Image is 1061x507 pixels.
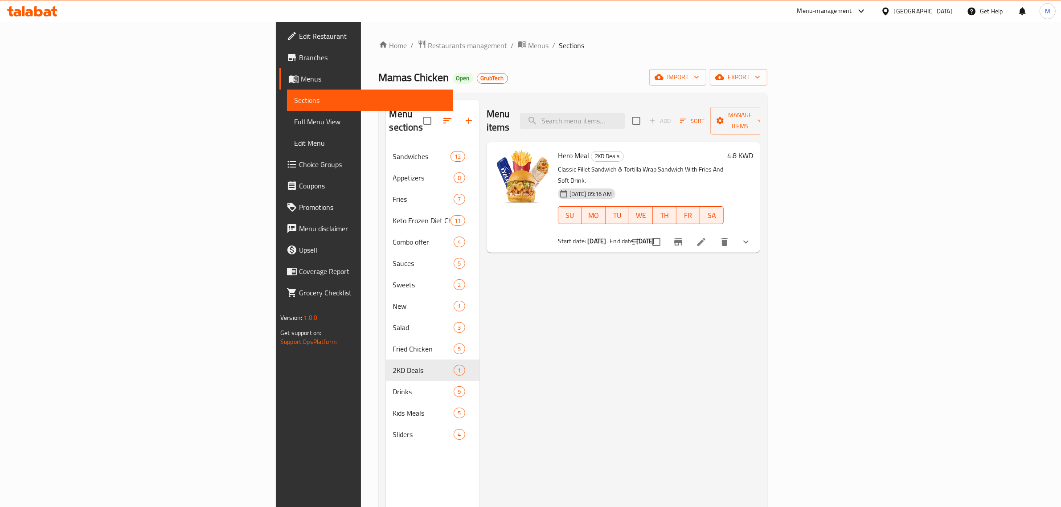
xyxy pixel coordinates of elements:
[451,217,464,225] span: 11
[606,206,629,224] button: TU
[386,424,479,445] div: Sliders4
[386,146,479,167] div: Sandwiches12
[279,175,453,196] a: Coupons
[299,31,446,41] span: Edit Restaurant
[696,237,707,247] a: Edit menu item
[591,151,623,161] span: 2KD Deals
[558,206,582,224] button: SU
[287,90,453,111] a: Sections
[393,365,454,376] span: 2KD Deals
[454,345,464,353] span: 5
[454,172,465,183] div: items
[674,114,710,128] span: Sort items
[454,194,465,204] div: items
[520,113,625,129] input: search
[633,209,649,222] span: WE
[379,40,767,51] nav: breadcrumb
[451,152,464,161] span: 12
[797,6,852,16] div: Menu-management
[279,282,453,303] a: Grocery Checklist
[393,408,454,418] span: Kids Meals
[454,366,464,375] span: 1
[454,195,464,204] span: 7
[386,338,479,360] div: Fried Chicken5
[386,295,479,317] div: New1
[386,210,479,231] div: Keto Frozen Diet Chicken11
[299,245,446,255] span: Upsell
[714,231,735,253] button: delete
[649,69,706,86] button: import
[656,72,699,83] span: import
[454,365,465,376] div: items
[735,231,757,253] button: show more
[386,188,479,210] div: Fries7
[454,279,465,290] div: items
[299,266,446,277] span: Coverage Report
[627,111,646,130] span: Select section
[386,317,479,338] div: Salad3
[454,408,465,418] div: items
[428,40,508,51] span: Restaurants management
[418,40,508,51] a: Restaurants management
[279,68,453,90] a: Menus
[629,206,653,224] button: WE
[558,164,724,186] p: Classic Fillet Sandwich & Tortilla Wrap Sandwich With Fries And Soft Drink.
[454,174,464,182] span: 8
[477,74,508,82] span: GrubTech
[393,151,451,162] span: Sandwiches
[710,69,767,86] button: export
[386,231,479,253] div: Combo offer4
[727,149,753,162] h6: 4.8 KWD
[386,167,479,188] div: Appetizers8
[518,40,549,51] a: Menus
[454,409,464,417] span: 5
[393,194,454,204] span: Fries
[393,279,454,290] span: Sweets
[451,151,465,162] div: items
[454,302,464,311] span: 1
[528,40,549,51] span: Menus
[680,116,705,126] span: Sort
[646,114,674,128] span: Add item
[299,223,446,234] span: Menu disclaimer
[454,258,465,269] div: items
[451,215,465,226] div: items
[280,312,302,323] span: Version:
[454,238,464,246] span: 4
[299,180,446,191] span: Coupons
[676,206,700,224] button: FR
[558,235,586,247] span: Start date:
[454,388,464,396] span: 9
[680,209,696,222] span: FR
[454,237,465,247] div: items
[279,154,453,175] a: Choice Groups
[393,301,454,311] span: New
[566,190,615,198] span: [DATE] 09:16 AM
[386,142,479,449] nav: Menu sections
[717,72,760,83] span: export
[386,402,479,424] div: Kids Meals5
[454,323,464,332] span: 3
[587,235,606,247] b: [DATE]
[280,327,321,339] span: Get support on:
[562,209,578,222] span: SU
[894,6,953,16] div: [GEOGRAPHIC_DATA]
[454,281,464,289] span: 2
[287,132,453,154] a: Edit Menu
[386,253,479,274] div: Sauces5
[678,114,707,128] button: Sort
[279,261,453,282] a: Coverage Report
[609,209,626,222] span: TU
[393,237,454,247] span: Combo offer
[418,111,437,130] span: Select all sections
[454,259,464,268] span: 5
[582,206,606,224] button: MO
[626,231,647,253] button: sort-choices
[393,172,454,183] span: Appetizers
[494,149,551,206] img: Hero Meal
[586,209,602,222] span: MO
[287,111,453,132] a: Full Menu View
[299,202,446,213] span: Promotions
[299,287,446,298] span: Grocery Checklist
